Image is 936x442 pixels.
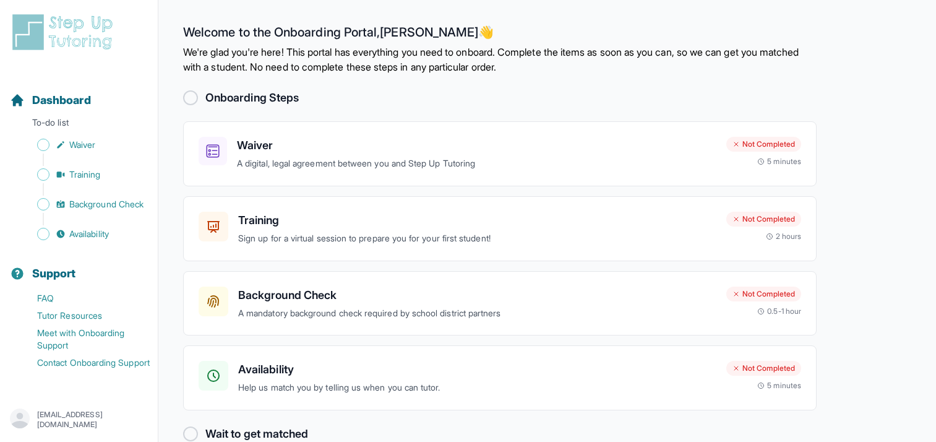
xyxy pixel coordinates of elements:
[726,212,801,227] div: Not Completed
[69,139,95,151] span: Waiver
[237,137,716,154] h3: Waiver
[238,381,716,395] p: Help us match you by telling us when you can tutor.
[10,92,91,109] a: Dashboard
[757,306,801,316] div: 0.5-1 hour
[757,157,801,167] div: 5 minutes
[69,228,109,240] span: Availability
[238,287,716,304] h3: Background Check
[10,307,158,324] a: Tutor Resources
[5,116,153,134] p: To-do list
[726,287,801,301] div: Not Completed
[10,324,158,354] a: Meet with Onboarding Support
[183,271,817,336] a: Background CheckA mandatory background check required by school district partnersNot Completed0.5...
[183,25,817,45] h2: Welcome to the Onboarding Portal, [PERSON_NAME] 👋
[238,232,716,246] p: Sign up for a virtual session to prepare you for your first student!
[10,136,158,154] a: Waiver
[32,92,91,109] span: Dashboard
[5,72,153,114] button: Dashboard
[10,12,120,52] img: logo
[726,137,801,152] div: Not Completed
[238,361,716,378] h3: Availability
[69,168,101,181] span: Training
[757,381,801,391] div: 5 minutes
[183,345,817,410] a: AvailabilityHelp us match you by telling us when you can tutor.Not Completed5 minutes
[238,306,716,321] p: A mandatory background check required by school district partners
[183,121,817,186] a: WaiverA digital, legal agreement between you and Step Up TutoringNot Completed5 minutes
[726,361,801,376] div: Not Completed
[10,409,148,431] button: [EMAIL_ADDRESS][DOMAIN_NAME]
[183,45,817,74] p: We're glad you're here! This portal has everything you need to onboard. Complete the items as soo...
[183,196,817,261] a: TrainingSign up for a virtual session to prepare you for your first student!Not Completed2 hours
[5,245,153,287] button: Support
[10,225,158,243] a: Availability
[10,290,158,307] a: FAQ
[69,198,144,210] span: Background Check
[237,157,716,171] p: A digital, legal agreement between you and Step Up Tutoring
[766,232,802,241] div: 2 hours
[32,265,76,282] span: Support
[10,196,158,213] a: Background Check
[10,354,158,371] a: Contact Onboarding Support
[10,166,158,183] a: Training
[37,410,148,430] p: [EMAIL_ADDRESS][DOMAIN_NAME]
[205,89,299,106] h2: Onboarding Steps
[238,212,716,229] h3: Training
